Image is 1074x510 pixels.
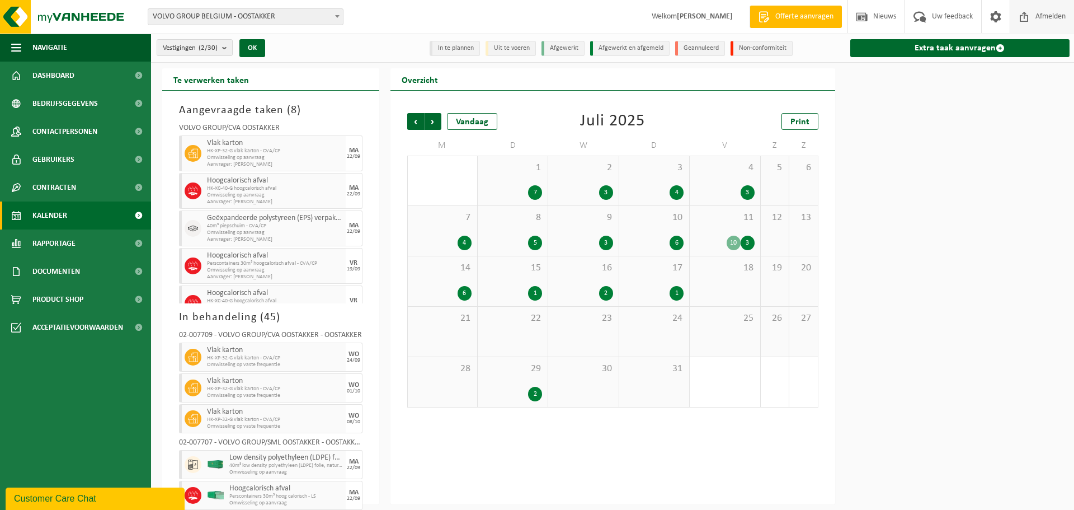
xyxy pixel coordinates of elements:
span: 30 [554,363,613,375]
button: OK [239,39,265,57]
span: Aanvrager: [PERSON_NAME] [207,199,343,205]
span: 24 [625,312,684,325]
div: 19/09 [347,266,360,272]
div: Juli 2025 [580,113,645,130]
span: Omwisseling op vaste frequentie [207,362,343,368]
span: Omwisseling op aanvraag [229,500,343,507]
span: 8 [291,105,297,116]
span: Omwisseling op vaste frequentie [207,423,343,430]
span: 4 [695,162,754,174]
td: D [478,135,548,156]
span: Perscontainers 30m³ hoogcalorisch afval - CVA/CP [207,260,343,267]
div: 4 [458,236,472,250]
div: 01/10 [347,389,360,394]
div: 22/09 [347,496,360,502]
span: 9 [554,212,613,224]
span: HK-XP-32-G vlak karton - CVA/CP [207,386,343,392]
li: In te plannen [430,41,480,56]
iframe: chat widget [6,485,187,510]
span: Omwisseling op aanvraag [207,267,343,274]
div: 08/10 [347,419,360,425]
div: 3 [741,185,755,200]
div: 3 [599,236,613,250]
li: Afgewerkt en afgemeld [590,41,670,56]
span: Hoogcalorisch afval [207,176,343,185]
div: 5 [528,236,542,250]
td: D [619,135,690,156]
span: 29 [483,363,542,375]
h3: Aangevraagde taken ( ) [179,102,362,119]
span: Vlak karton [207,139,343,148]
span: 28 [413,363,472,375]
span: 23 [554,312,613,325]
span: 5 [766,162,783,174]
span: 25 [695,312,754,325]
div: 22/09 [347,154,360,160]
a: Print [781,113,818,130]
span: Gebruikers [32,146,74,174]
img: HK-XC-40-GN-00 [207,460,224,469]
span: 20 [795,262,812,274]
span: 45 [264,312,276,323]
count: (2/30) [199,44,218,52]
span: 3 [625,162,684,174]
div: 1 [670,286,684,301]
span: Rapportage [32,230,76,258]
li: Afgewerkt [541,41,585,56]
div: 6 [458,286,472,301]
td: Z [789,135,818,156]
span: Omwisseling op aanvraag [207,192,343,199]
div: 2 [599,286,613,301]
button: Vestigingen(2/30) [157,39,233,56]
div: 24/09 [347,358,360,363]
span: VOLVO GROUP BELGIUM - OOSTAKKER [148,8,343,25]
span: 26 [766,312,783,325]
h2: Te verwerken taken [162,68,260,90]
span: Perscontainers 30m³ hoog calorisch - LS [229,493,343,500]
span: Hoogcalorisch afval [207,251,343,260]
span: Contactpersonen [32,118,97,146]
span: Low density polyethyleen (LDPE) folie, los, naturel [229,453,343,462]
div: 3 [741,236,755,250]
span: Kalender [32,202,67,230]
span: 14 [413,262,472,274]
div: VOLVO GROUP/CVA OOSTAKKER [179,124,362,135]
span: HK-XP-32-G vlak karton - CVA/CP [207,355,343,362]
span: Omwisseling op aanvraag [207,155,343,161]
div: WO [348,413,359,419]
span: Documenten [32,258,80,286]
div: WO [348,351,359,358]
span: 27 [795,312,812,325]
span: 13 [795,212,812,224]
span: 22 [483,312,542,325]
span: Vorige [407,113,424,130]
span: Aanvrager: [PERSON_NAME] [207,161,343,168]
img: HK-XP-30-GN-00 [207,491,224,499]
span: Hoogcalorisch afval [207,289,343,298]
div: MA [349,489,359,496]
li: Uit te voeren [486,41,536,56]
span: Aanvrager: [PERSON_NAME] [207,236,343,243]
div: 4 [670,185,684,200]
span: 40m³ low density polyethyleen (LDPE) folie, naturel - LS [229,462,343,469]
div: 6 [670,236,684,250]
span: Vlak karton [207,408,343,417]
span: Navigatie [32,34,67,62]
span: Geëxpandeerde polystyreen (EPS) verpakking (< 1 m² per stuk), recycleerbaar [207,214,343,223]
div: MA [349,222,359,229]
div: 02-007707 - VOLVO GROUP/SML OOSTAKKER - OOSTAKKER [179,439,362,450]
span: 6 [795,162,812,174]
span: Volgende [425,113,441,130]
div: VR [350,297,357,304]
span: Acceptatievoorwaarden [32,314,123,341]
span: Product Shop [32,286,83,314]
span: Contracten [32,174,76,202]
div: 1 [528,286,542,301]
td: W [548,135,619,156]
span: Omwisseling op aanvraag [207,230,343,236]
span: 19 [766,262,783,274]
div: 2 [528,387,542,401]
span: HK-XC-40-G hoogcalorisch afval [207,298,343,305]
span: Aanvrager: [PERSON_NAME] [207,274,343,280]
span: HK-XP-32-G vlak karton - CVA/CP [207,148,343,155]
